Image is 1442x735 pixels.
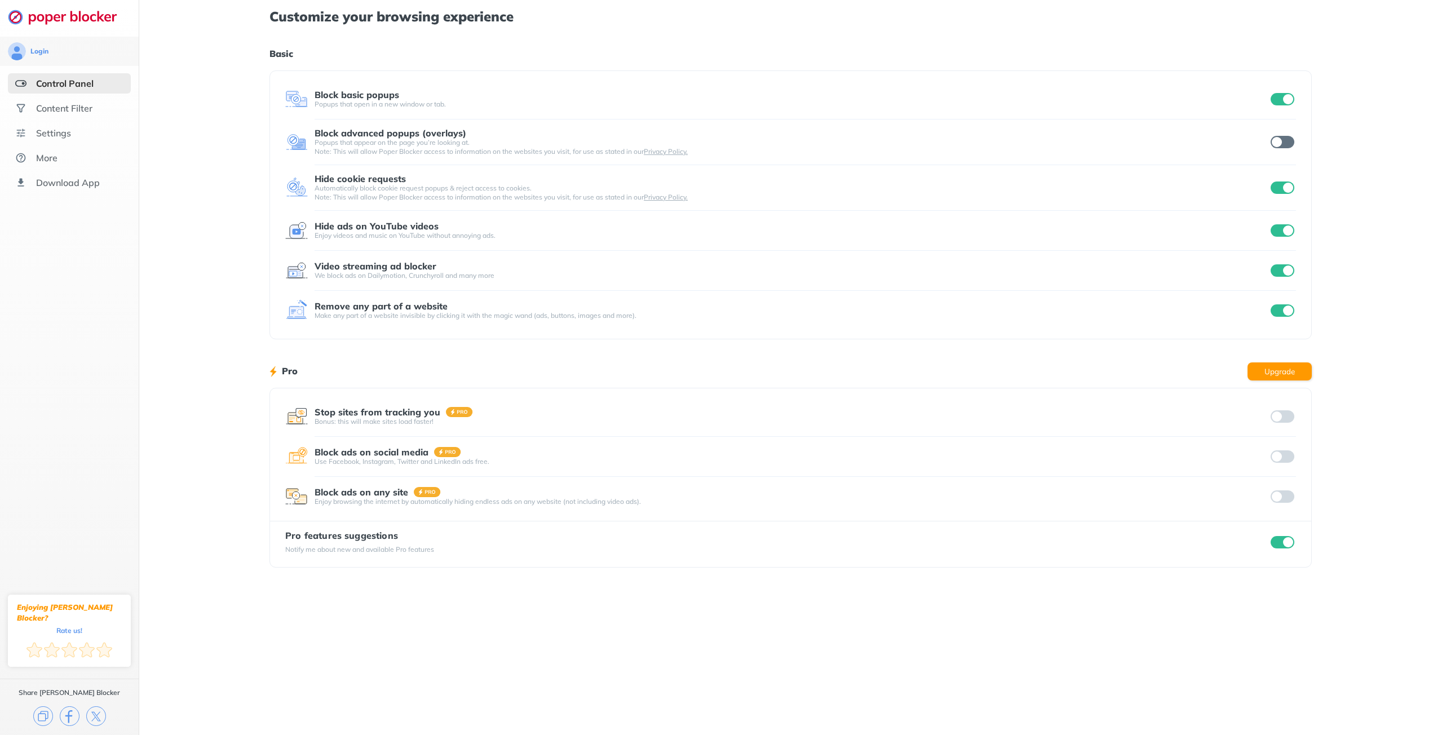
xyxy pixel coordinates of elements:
img: facebook.svg [60,706,79,726]
img: feature icon [285,299,308,322]
h1: Basic [269,46,1312,61]
h1: Pro [282,364,298,378]
div: Enjoy browsing the internet by automatically hiding endless ads on any website (not including vid... [315,497,1268,506]
img: settings.svg [15,127,26,139]
div: More [36,152,57,163]
img: feature icon [285,259,308,282]
div: Remove any part of a website [315,301,448,311]
div: Use Facebook, Instagram, Twitter and LinkedIn ads free. [315,457,1268,466]
a: Privacy Policy. [644,147,688,156]
div: Settings [36,127,71,139]
img: feature icon [285,445,308,468]
div: Hide ads on YouTube videos [315,221,439,231]
div: Video streaming ad blocker [315,261,436,271]
img: x.svg [86,706,106,726]
img: feature icon [285,219,308,242]
img: feature icon [285,485,308,508]
div: Stop sites from tracking you [315,407,440,417]
img: feature icon [285,405,308,428]
div: Block basic popups [315,90,399,100]
div: Download App [36,177,100,188]
button: Upgrade [1248,362,1312,380]
div: Share [PERSON_NAME] Blocker [19,688,120,697]
div: Block ads on any site [315,487,408,497]
div: Block ads on social media [315,447,428,457]
img: feature icon [285,176,308,199]
a: Privacy Policy. [644,193,688,201]
div: Automatically block cookie request popups & reject access to cookies. Note: This will allow Poper... [315,184,1268,202]
div: Block advanced popups (overlays) [315,128,466,138]
div: Content Filter [36,103,92,114]
div: Enjoy videos and music on YouTube without annoying ads. [315,231,1268,240]
img: logo-webpage.svg [8,9,129,25]
img: pro-badge.svg [414,487,441,497]
img: about.svg [15,152,26,163]
h1: Customize your browsing experience [269,9,1312,24]
div: Hide cookie requests [315,174,406,184]
div: We block ads on Dailymotion, Crunchyroll and many more [315,271,1268,280]
img: social.svg [15,103,26,114]
img: feature icon [285,88,308,110]
div: Bonus: this will make sites load faster! [315,417,1268,426]
div: Control Panel [36,78,94,89]
img: features-selected.svg [15,78,26,89]
img: lighting bolt [269,365,277,378]
img: avatar.svg [8,42,26,60]
img: feature icon [285,131,308,153]
div: Login [30,47,48,56]
div: Popups that appear on the page you’re looking at. Note: This will allow Poper Blocker access to i... [315,138,1268,156]
div: Pro features suggestions [285,530,434,541]
div: Notify me about new and available Pro features [285,545,434,554]
img: download-app.svg [15,177,26,188]
div: Enjoying [PERSON_NAME] Blocker? [17,602,122,623]
div: Popups that open in a new window or tab. [315,100,1268,109]
div: Make any part of a website invisible by clicking it with the magic wand (ads, buttons, images and... [315,311,1268,320]
img: pro-badge.svg [446,407,473,417]
div: Rate us! [56,628,82,633]
img: copy.svg [33,706,53,726]
img: pro-badge.svg [434,447,461,457]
